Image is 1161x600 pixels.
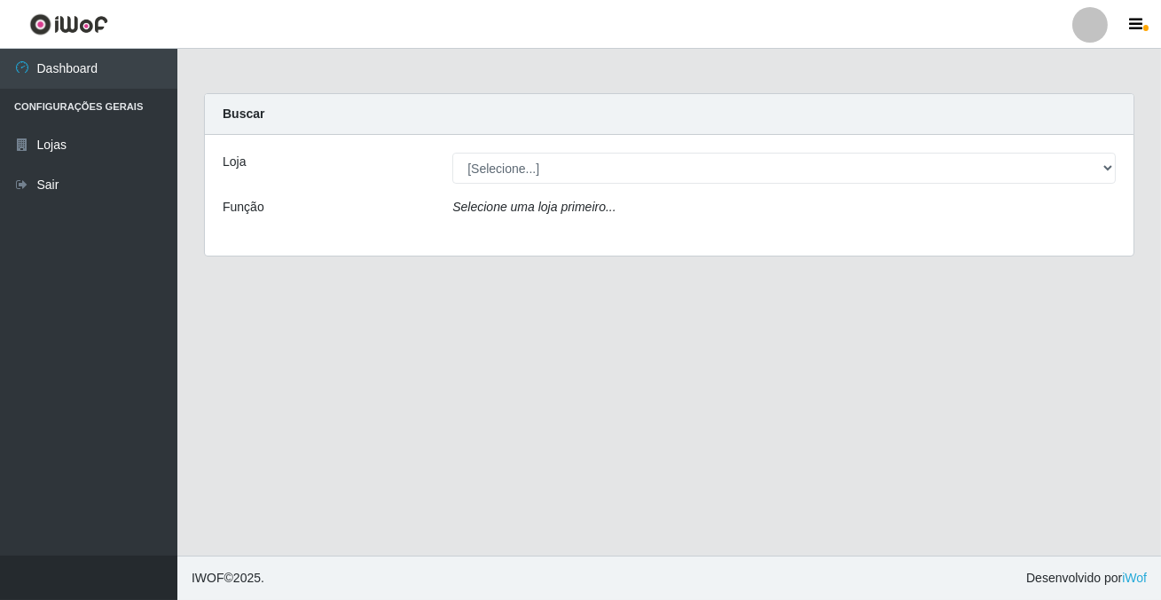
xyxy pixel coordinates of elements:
[452,200,616,214] i: Selecione uma loja primeiro...
[192,571,224,585] span: IWOF
[1122,571,1147,585] a: iWof
[1026,569,1147,588] span: Desenvolvido por
[223,198,264,217] label: Função
[192,569,264,588] span: © 2025 .
[223,153,246,171] label: Loja
[29,13,108,36] img: CoreUI Logo
[223,107,264,121] strong: Buscar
